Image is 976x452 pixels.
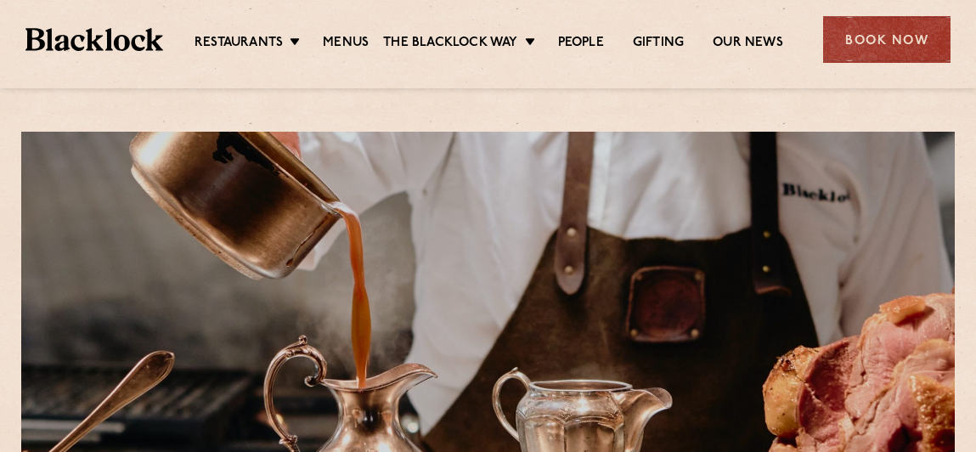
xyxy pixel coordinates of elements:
a: People [558,35,604,54]
div: Book Now [823,16,951,63]
img: BL_Textured_Logo-footer-cropped.svg [25,28,163,51]
a: The Blacklock Way [383,35,517,54]
a: Restaurants [195,35,283,54]
a: Gifting [633,35,684,54]
a: Our News [713,35,783,54]
a: Menus [323,35,369,54]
